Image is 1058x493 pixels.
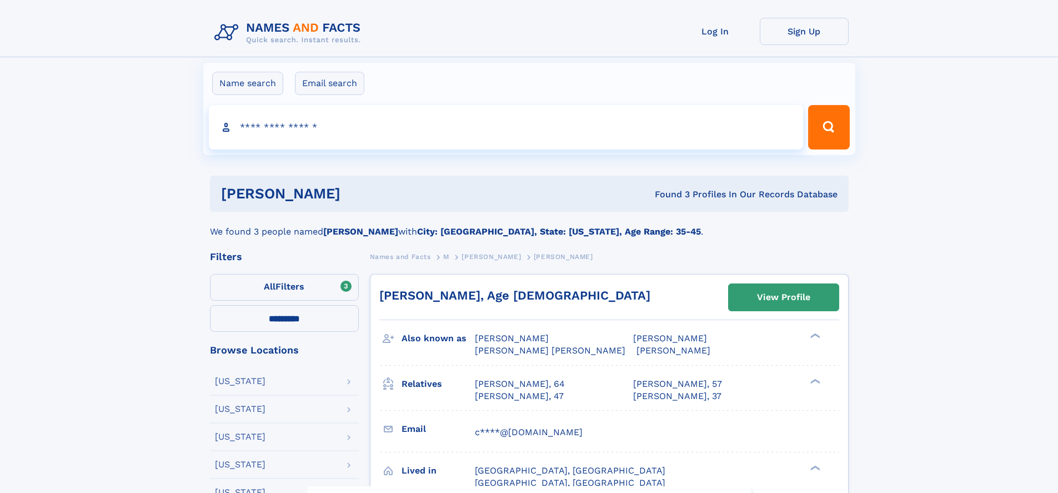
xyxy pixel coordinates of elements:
[760,18,849,45] a: Sign Up
[808,332,821,340] div: ❯
[636,345,710,356] span: [PERSON_NAME]
[402,329,475,348] h3: Also known as
[210,212,849,238] div: We found 3 people named with .
[210,252,359,262] div: Filters
[475,333,549,343] span: [PERSON_NAME]
[475,477,665,488] span: [GEOGRAPHIC_DATA], [GEOGRAPHIC_DATA]
[633,390,721,402] a: [PERSON_NAME], 37
[323,226,398,237] b: [PERSON_NAME]
[633,333,707,343] span: [PERSON_NAME]
[462,250,521,263] a: [PERSON_NAME]
[209,105,804,150] input: search input
[215,432,265,441] div: [US_STATE]
[808,377,821,385] div: ❯
[215,377,265,386] div: [US_STATE]
[212,72,283,95] label: Name search
[210,345,359,355] div: Browse Locations
[210,18,370,48] img: Logo Names and Facts
[443,250,449,263] a: M
[475,345,625,356] span: [PERSON_NAME] [PERSON_NAME]
[498,188,838,201] div: Found 3 Profiles In Our Records Database
[475,390,564,402] a: [PERSON_NAME], 47
[475,378,565,390] a: [PERSON_NAME], 64
[633,378,722,390] a: [PERSON_NAME], 57
[402,461,475,480] h3: Lived in
[808,105,849,150] button: Search Button
[671,18,760,45] a: Log In
[215,460,265,469] div: [US_STATE]
[417,226,701,237] b: City: [GEOGRAPHIC_DATA], State: [US_STATE], Age Range: 35-45
[379,288,650,302] a: [PERSON_NAME], Age [DEMOGRAPHIC_DATA]
[402,375,475,394] h3: Relatives
[534,253,593,261] span: [PERSON_NAME]
[729,284,839,311] a: View Profile
[215,405,265,414] div: [US_STATE]
[264,281,275,292] span: All
[402,420,475,439] h3: Email
[462,253,521,261] span: [PERSON_NAME]
[370,250,431,263] a: Names and Facts
[757,285,810,310] div: View Profile
[295,72,364,95] label: Email search
[475,465,665,476] span: [GEOGRAPHIC_DATA], [GEOGRAPHIC_DATA]
[443,253,449,261] span: M
[808,464,821,471] div: ❯
[210,274,359,301] label: Filters
[221,187,498,201] h1: [PERSON_NAME]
